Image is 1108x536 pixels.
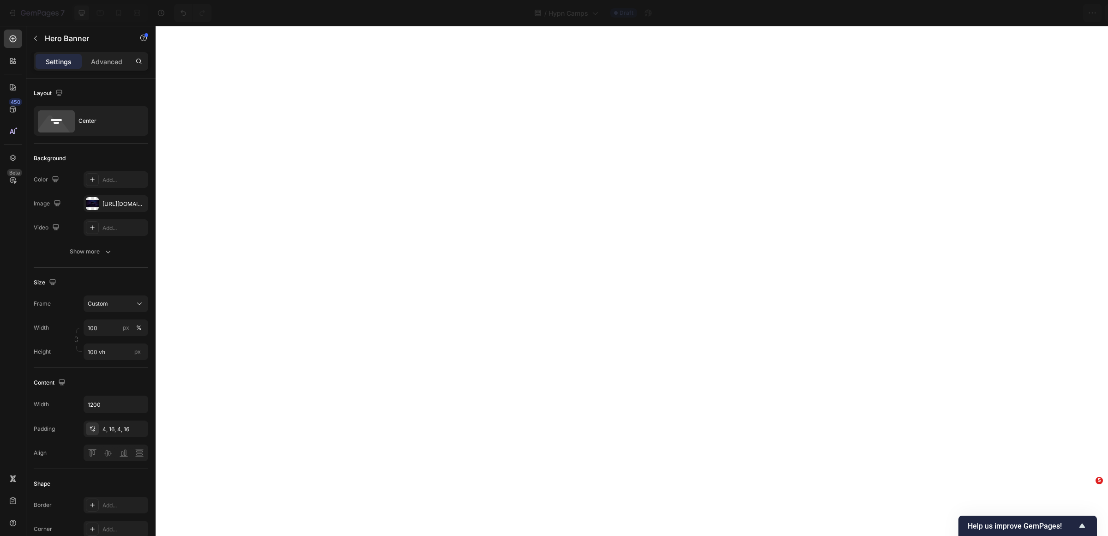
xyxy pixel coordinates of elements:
div: Beta [7,169,22,176]
button: % [120,322,132,333]
div: px [123,324,129,332]
div: Layout [34,87,65,100]
div: Border [34,501,52,509]
p: Settings [46,57,72,66]
button: Custom [84,295,148,312]
div: Image [34,198,63,210]
span: Help us improve GemPages! [968,522,1077,530]
p: Hero Banner [45,33,123,44]
div: Corner [34,525,52,533]
div: Background [34,154,66,163]
p: 7 [60,7,65,18]
input: Auto [84,396,148,413]
iframe: Design area [156,26,1108,536]
button: 7 [4,4,69,22]
input: px [84,343,148,360]
div: Add... [102,501,146,510]
div: Color [34,174,61,186]
div: Center [78,110,135,132]
div: Add... [102,176,146,184]
button: Show more [34,243,148,260]
div: Shape [34,480,50,488]
div: Content [34,377,67,389]
div: % [136,324,142,332]
label: Width [34,324,49,332]
span: 5 [1096,477,1103,484]
button: Save [1012,4,1043,22]
div: Size [34,277,58,289]
div: 450 [9,98,22,106]
div: Align [34,449,47,457]
div: Undo/Redo [174,4,211,22]
div: Publish [1054,8,1078,18]
iframe: Intercom live chat [1077,491,1099,513]
label: Height [34,348,51,356]
button: Show survey - Help us improve GemPages! [968,520,1088,531]
span: / [544,8,547,18]
span: Save [1020,9,1036,17]
div: Add... [102,224,146,232]
div: Padding [34,425,55,433]
span: Hypn Camps [548,8,588,18]
span: Draft [620,9,633,17]
input: px% [84,319,148,336]
div: Show more [70,247,113,256]
button: px [133,322,145,333]
span: Custom [88,300,108,308]
div: Width [34,400,49,409]
label: Frame [34,300,51,308]
div: Add... [102,525,146,534]
button: Publish [1047,4,1085,22]
div: Video [34,222,61,234]
p: Advanced [91,57,122,66]
div: [URL][DOMAIN_NAME] [102,200,146,208]
div: 4, 16, 4, 16 [102,425,146,434]
span: px [134,348,141,355]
